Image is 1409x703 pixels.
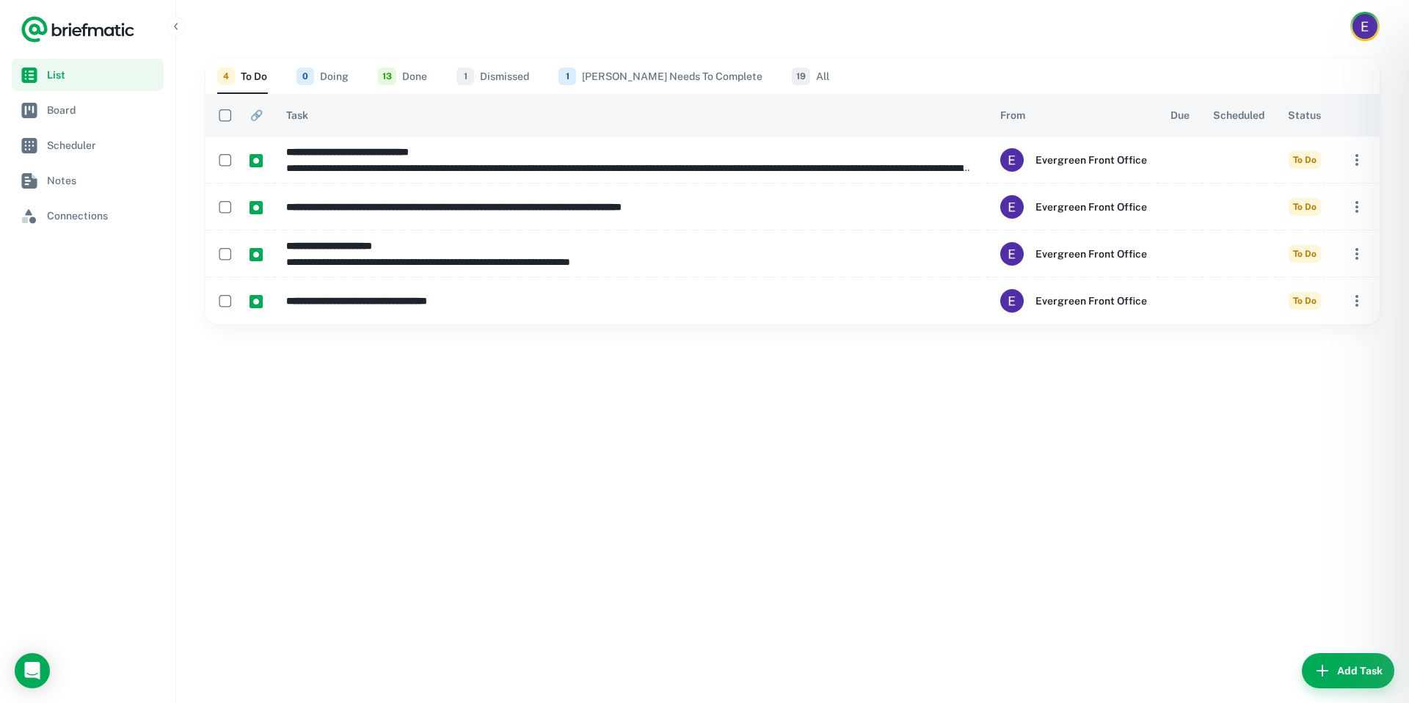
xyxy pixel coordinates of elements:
[47,67,158,83] span: List
[12,129,164,161] a: Scheduler
[15,653,50,688] div: Open Intercom Messenger
[12,164,164,197] a: Notes
[47,172,158,189] span: Notes
[12,59,164,91] a: List
[47,137,158,153] span: Scheduler
[21,15,135,44] a: Logo
[12,200,164,232] a: Connections
[47,208,158,224] span: Connections
[12,94,164,126] a: Board
[47,102,158,118] span: Board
